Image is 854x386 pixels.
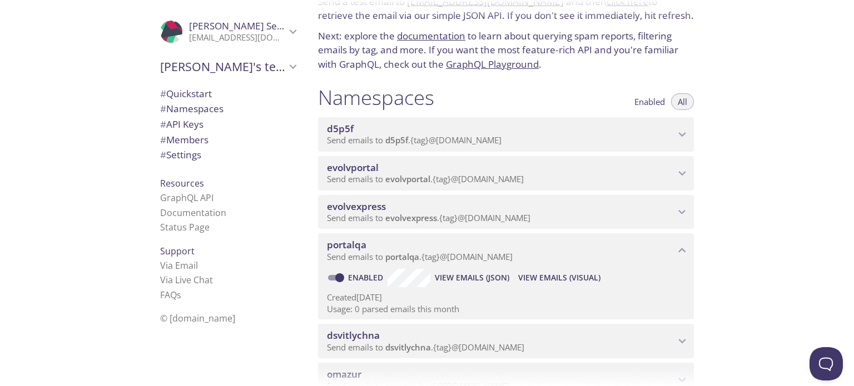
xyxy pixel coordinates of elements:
[430,269,514,287] button: View Emails (JSON)
[160,133,208,146] span: Members
[160,289,181,301] a: FAQ
[318,29,694,72] p: Next: explore the to learn about querying spam reports, filtering emails by tag, and more. If you...
[318,117,694,152] div: d5p5f namespace
[160,207,226,219] a: Documentation
[435,271,509,284] span: View Emails (JSON)
[327,122,354,135] span: d5p5f
[327,292,685,303] p: Created [DATE]
[160,245,195,257] span: Support
[397,29,465,42] a: documentation
[810,347,843,380] iframe: Help Scout Beacon - Open
[385,342,431,353] span: dsvitlychna
[327,173,524,184] span: Send emails to . {tag} @[DOMAIN_NAME]
[160,148,201,161] span: Settings
[327,212,530,223] span: Send emails to . {tag} @[DOMAIN_NAME]
[160,312,235,324] span: © [DOMAIN_NAME]
[327,342,524,353] span: Send emails to . {tag} @[DOMAIN_NAME]
[151,13,305,50] div: Vitaliy Semenov
[189,19,308,32] span: [PERSON_NAME] Semenov
[327,134,502,146] span: Send emails to . {tag} @[DOMAIN_NAME]
[151,101,305,117] div: Namespaces
[160,102,224,115] span: Namespaces
[151,147,305,163] div: Team Settings
[160,192,213,204] a: GraphQL API
[160,87,212,100] span: Quickstart
[160,259,198,272] a: Via Email
[160,87,166,100] span: #
[327,329,380,342] span: dsvitlychna
[189,32,286,43] p: [EMAIL_ADDRESS][DOMAIN_NAME]
[151,86,305,102] div: Quickstart
[446,58,539,71] a: GraphQL Playground
[327,161,379,174] span: evolvportal
[318,156,694,191] div: evolvportal namespace
[318,195,694,229] div: evolvexpress namespace
[160,177,204,189] span: Resources
[151,52,305,81] div: Evolv's team
[160,221,210,233] a: Status Page
[160,133,166,146] span: #
[514,269,605,287] button: View Emails (Visual)
[177,289,181,301] span: s
[628,93,672,110] button: Enabled
[151,117,305,132] div: API Keys
[327,251,513,262] span: Send emails to . {tag} @[DOMAIN_NAME]
[160,59,286,74] span: [PERSON_NAME]'s team
[160,274,213,286] a: Via Live Chat
[160,102,166,115] span: #
[671,93,694,110] button: All
[385,251,419,262] span: portalqa
[385,212,437,223] span: evolvexpress
[160,148,166,161] span: #
[318,85,434,110] h1: Namespaces
[318,324,694,358] div: dsvitlychna namespace
[318,233,694,268] div: portalqa namespace
[160,118,203,131] span: API Keys
[518,271,600,284] span: View Emails (Visual)
[327,200,386,213] span: evolvexpress
[327,238,366,251] span: portalqa
[385,134,408,146] span: d5p5f
[327,303,685,315] p: Usage: 0 parsed emails this month
[346,272,388,283] a: Enabled
[160,118,166,131] span: #
[385,173,430,184] span: evolvportal
[151,132,305,148] div: Members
